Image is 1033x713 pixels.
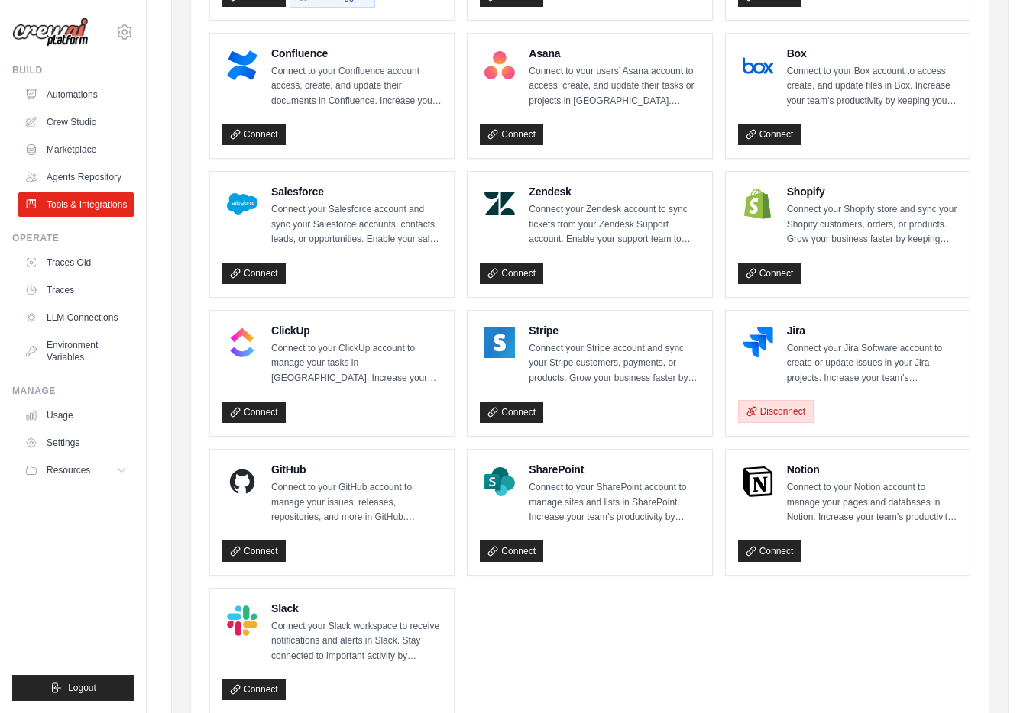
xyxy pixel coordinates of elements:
[227,50,257,81] img: Confluence Logo
[529,341,699,386] p: Connect your Stripe account and sync your Stripe customers, payments, or products. Grow your busi...
[222,402,286,423] a: Connect
[271,462,442,477] h4: GitHub
[222,540,286,562] a: Connect
[18,192,134,217] a: Tools & Integrations
[18,403,134,427] a: Usage
[18,278,134,302] a: Traces
[529,46,699,61] h4: Asana
[787,480,957,525] p: Connect to your Notion account to manage your pages and databases in Notion. Increase your team’s...
[222,124,286,145] a: Connect
[227,605,257,636] img: Slack Logo
[480,124,543,145] a: Connect
[787,323,957,338] h4: Jira
[12,64,134,76] div: Build
[222,679,286,700] a: Connect
[529,462,699,477] h4: SharePoint
[484,466,515,497] img: SharePoint Logo
[18,137,134,162] a: Marketplace
[529,323,699,338] h4: Stripe
[787,202,957,247] p: Connect your Shopify store and sync your Shopify customers, orders, or products. Grow your busine...
[12,675,134,701] button: Logout
[787,64,957,109] p: Connect to your Box account to access, create, and update files in Box. Increase your team’s prod...
[271,341,442,386] p: Connect to your ClickUp account to manage your tasks in [GEOGRAPHIC_DATA]. Increase your team’s p...
[271,202,442,247] p: Connect your Salesforce account and sync your Salesforce accounts, contacts, leads, or opportunit...
[529,480,699,525] p: Connect to your SharePoint account to manage sites and lists in SharePoint. Increase your team’s ...
[480,402,543,423] a: Connect
[738,540,801,562] a: Connect
[18,431,134,455] a: Settings
[18,110,134,134] a: Crew Studio
[271,64,442,109] p: Connect to your Confluence account access, create, and update their documents in Confluence. Incr...
[18,305,134,330] a: LLM Connections
[18,250,134,275] a: Traces Old
[743,327,773,358] img: Jira Logo
[484,189,515,219] img: Zendesk Logo
[271,601,442,616] h4: Slack
[227,466,257,497] img: GitHub Logo
[529,64,699,109] p: Connect to your users’ Asana account to access, create, and update their tasks or projects in [GE...
[738,263,801,284] a: Connect
[18,165,134,189] a: Agents Repository
[12,18,89,47] img: Logo
[484,50,515,81] img: Asana Logo
[480,263,543,284] a: Connect
[271,480,442,525] p: Connect to your GitHub account to manage your issues, releases, repositories, and more in GitHub....
[12,232,134,244] div: Operate
[957,640,1033,713] iframe: Chat Widget
[271,46,442,61] h4: Confluence
[743,50,773,81] img: Box Logo
[47,464,90,476] span: Resources
[787,184,957,199] h4: Shopify
[18,333,134,369] a: Environment Variables
[271,619,442,664] p: Connect your Slack workspace to receive notifications and alerts in Slack. Stay connected to impo...
[222,263,286,284] a: Connect
[529,202,699,247] p: Connect your Zendesk account to sync tickets from your Zendesk Support account. Enable your suppo...
[787,462,957,477] h4: Notion
[271,323,442,338] h4: ClickUp
[743,189,773,219] img: Shopify Logo
[743,466,773,497] img: Notion Logo
[18,458,134,482] button: Resources
[738,124,801,145] a: Connect
[480,540,543,562] a: Connect
[738,400,814,423] button: Disconnect
[12,385,134,397] div: Manage
[787,46,957,61] h4: Box
[529,184,699,199] h4: Zendesk
[68,682,96,694] span: Logout
[787,341,957,386] p: Connect your Jira Software account to create or update issues in your Jira projects. Increase you...
[18,82,134,107] a: Automations
[484,327,515,358] img: Stripe Logo
[227,189,257,219] img: Salesforce Logo
[271,184,442,199] h4: Salesforce
[227,327,257,358] img: ClickUp Logo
